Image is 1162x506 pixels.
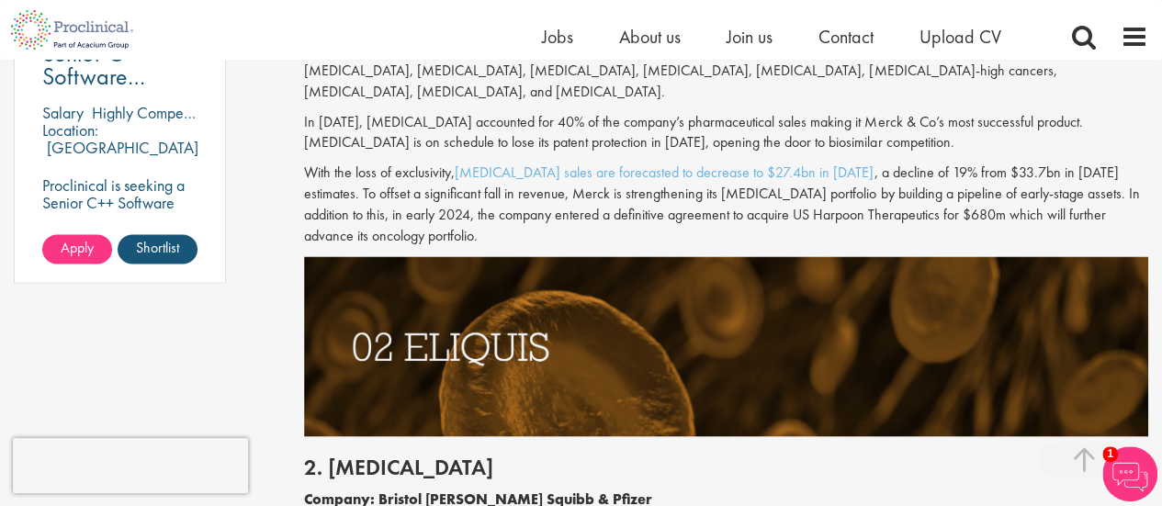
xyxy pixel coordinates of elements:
[42,42,197,88] a: Senior C++ Software Engineer
[1102,446,1157,501] img: Chatbot
[727,25,773,49] a: Join us
[304,112,1148,154] p: In [DATE], [MEDICAL_DATA] accounted for 40% of the company’s pharmaceutical sales making it Merck...
[13,438,248,493] iframe: reCAPTCHA
[542,25,573,49] a: Jobs
[92,102,214,123] p: Highly Competitive
[42,102,84,123] span: Salary
[304,256,1148,437] img: Drugs with patents due to expire Eliquis
[42,119,98,141] span: Location:
[118,234,197,264] a: Shortlist
[1102,446,1118,462] span: 1
[619,25,681,49] a: About us
[818,25,874,49] a: Contact
[304,18,1148,102] p: [MEDICAL_DATA], sold under the brand name [MEDICAL_DATA], was first approved by the FDA in [DATE]...
[304,455,1148,478] h2: 2. [MEDICAL_DATA]
[42,176,197,281] p: Proclinical is seeking a Senior C++ Software Engineer to permanently join their dynamic team in [...
[42,234,112,264] a: Apply
[61,238,94,257] span: Apply
[42,38,147,115] span: Senior C++ Software Engineer
[42,137,203,175] p: [GEOGRAPHIC_DATA], [GEOGRAPHIC_DATA]
[304,163,1148,246] p: With the loss of exclusivity, , a decline of 19% from $33.7bn in [DATE] estimates. To offset a si...
[919,25,1001,49] a: Upload CV
[455,163,874,182] a: [MEDICAL_DATA] sales are forecasted to decrease to $27.4bn in [DATE]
